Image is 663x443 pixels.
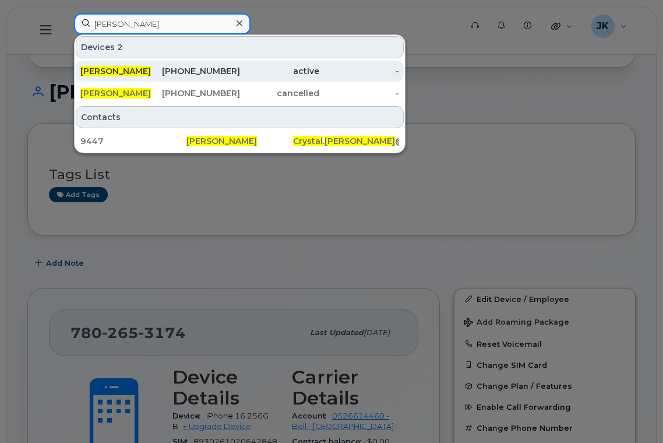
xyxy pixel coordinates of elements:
[160,65,240,77] div: [PHONE_NUMBER]
[76,106,404,128] div: Contacts
[76,61,404,82] a: [PERSON_NAME][PHONE_NUMBER]active-
[76,36,404,58] div: Devices
[117,41,123,53] span: 2
[240,87,320,99] div: cancelled
[186,136,257,146] span: [PERSON_NAME]
[80,88,151,99] span: [PERSON_NAME]
[319,65,399,77] div: -
[293,136,323,146] span: Crystal
[76,83,404,104] a: [PERSON_NAME][PHONE_NUMBER]cancelled-
[76,131,404,152] a: 9447[PERSON_NAME]Crystal.[PERSON_NAME]@[DOMAIN_NAME]
[325,136,395,146] span: [PERSON_NAME]
[240,65,320,77] div: active
[74,13,251,34] input: Find something...
[319,87,399,99] div: -
[293,135,399,147] div: . @[DOMAIN_NAME]
[160,87,240,99] div: [PHONE_NUMBER]
[80,66,151,76] span: [PERSON_NAME]
[80,135,186,147] div: 9447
